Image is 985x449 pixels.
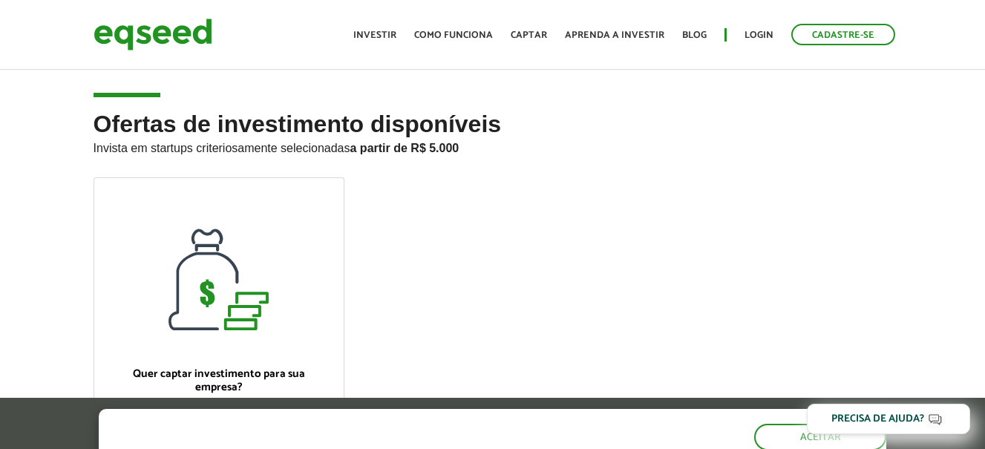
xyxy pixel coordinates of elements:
[565,30,664,40] a: Aprenda a investir
[353,30,396,40] a: Investir
[745,30,773,40] a: Login
[94,111,892,177] h2: Ofertas de investimento disponíveis
[350,142,459,154] strong: a partir de R$ 5.000
[109,367,330,394] p: Quer captar investimento para sua empresa?
[791,24,895,45] a: Cadastre-se
[414,30,493,40] a: Como funciona
[94,15,212,54] img: EqSeed
[94,137,892,155] p: Invista em startups criteriosamente selecionadas
[511,30,547,40] a: Captar
[682,30,707,40] a: Blog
